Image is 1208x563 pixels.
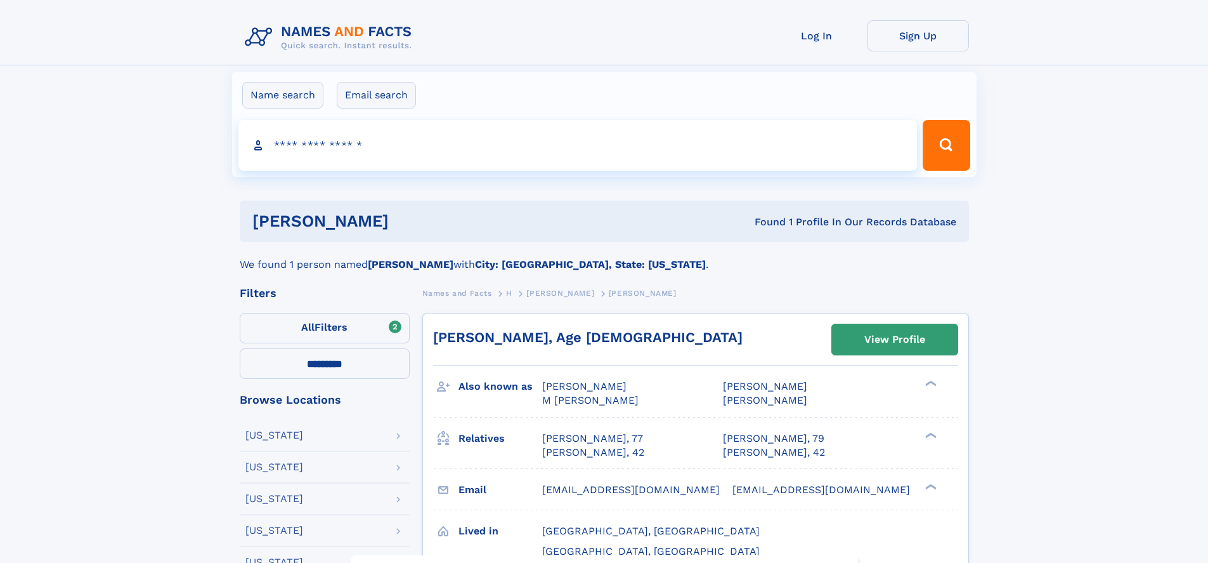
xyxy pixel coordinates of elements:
[542,432,643,446] a: [PERSON_NAME], 77
[240,394,410,406] div: Browse Locations
[542,484,720,496] span: [EMAIL_ADDRESS][DOMAIN_NAME]
[526,285,594,301] a: [PERSON_NAME]
[723,380,807,392] span: [PERSON_NAME]
[922,431,937,439] div: ❯
[245,430,303,440] div: [US_STATE]
[526,289,594,298] span: [PERSON_NAME]
[609,289,677,298] span: [PERSON_NAME]
[475,258,706,270] b: City: [GEOGRAPHIC_DATA], State: [US_STATE]
[240,242,969,272] div: We found 1 person named with .
[433,329,743,345] a: [PERSON_NAME], Age [DEMOGRAPHIC_DATA]
[723,432,824,446] a: [PERSON_NAME], 79
[242,82,323,109] label: Name search
[766,20,867,51] a: Log In
[723,446,825,460] a: [PERSON_NAME], 42
[723,394,807,406] span: [PERSON_NAME]
[368,258,453,270] b: [PERSON_NAME]
[542,380,627,392] span: [PERSON_NAME]
[301,321,315,333] span: All
[458,479,542,501] h3: Email
[542,525,760,537] span: [GEOGRAPHIC_DATA], [GEOGRAPHIC_DATA]
[245,462,303,472] div: [US_STATE]
[240,288,410,299] div: Filters
[542,545,760,557] span: [GEOGRAPHIC_DATA], [GEOGRAPHIC_DATA]
[240,20,422,55] img: Logo Names and Facts
[458,428,542,449] h3: Relatives
[506,289,512,298] span: H
[542,394,639,406] span: M [PERSON_NAME]
[422,285,492,301] a: Names and Facts
[867,20,969,51] a: Sign Up
[922,482,937,491] div: ❯
[732,484,910,496] span: [EMAIL_ADDRESS][DOMAIN_NAME]
[923,120,970,171] button: Search Button
[240,313,410,343] label: Filters
[571,215,956,229] div: Found 1 Profile In Our Records Database
[245,526,303,536] div: [US_STATE]
[832,324,958,355] a: View Profile
[922,380,937,388] div: ❯
[245,494,303,504] div: [US_STATE]
[458,520,542,542] h3: Lived in
[506,285,512,301] a: H
[458,376,542,397] h3: Also known as
[238,120,918,171] input: search input
[864,325,925,354] div: View Profile
[542,446,644,460] a: [PERSON_NAME], 42
[337,82,416,109] label: Email search
[252,213,572,229] h1: [PERSON_NAME]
